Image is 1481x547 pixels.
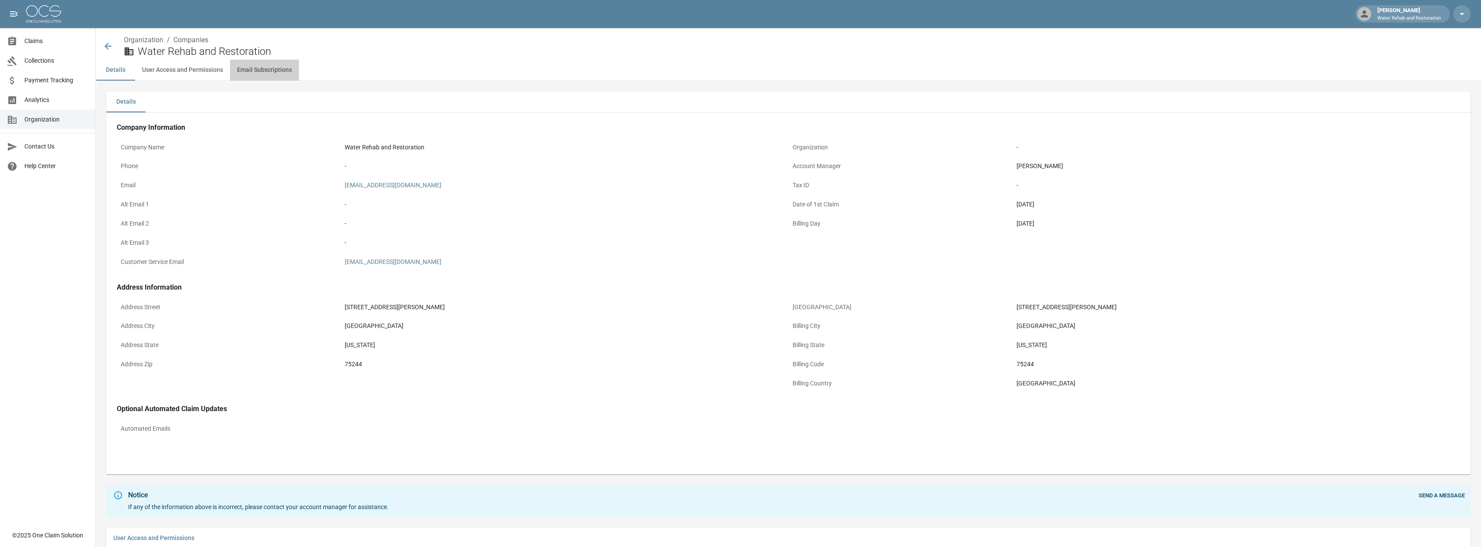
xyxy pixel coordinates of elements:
div: anchor tabs [96,60,1481,81]
div: - [345,238,785,247]
div: [DATE] [1016,219,1456,228]
img: ocs-logo-white-transparent.png [26,5,61,23]
button: Email Subscriptions [230,60,299,81]
div: - [345,200,785,209]
p: Email [117,177,341,194]
span: Help Center [24,162,88,171]
div: [STREET_ADDRESS][PERSON_NAME] [1016,303,1456,312]
div: - [345,162,785,171]
p: Billing State [789,337,1013,354]
span: Analytics [24,95,88,105]
p: Address State [117,337,341,354]
button: Details [106,91,146,112]
div: 75244 [345,360,785,369]
p: Date of 1st Claim [789,196,1013,213]
a: SEND A MESSAGE [1417,489,1467,503]
div: [GEOGRAPHIC_DATA] [345,321,785,331]
nav: breadcrumb [124,35,1464,45]
div: - [1016,181,1456,190]
p: Alt Email 1 [117,196,341,213]
div: [DATE] [1016,200,1456,209]
div: [PERSON_NAME] [1374,6,1444,22]
p: Customer Service Email [117,253,341,270]
p: Alt Email 2 [117,215,341,232]
div: Water Rehab and Restoration [345,143,785,152]
p: Billing Code [789,356,1013,373]
div: If any of the information above is incorrect, please contact your account manager for assistance. [128,487,389,515]
span: Contact Us [24,142,88,151]
p: Tax ID [789,177,1013,194]
button: User Access and Permissions [135,60,230,81]
p: [GEOGRAPHIC_DATA] [789,299,1013,316]
a: [EMAIL_ADDRESS][DOMAIN_NAME] [345,182,441,189]
div: - [1016,143,1456,152]
p: Water Rehab and Restoration [1377,15,1441,22]
div: [GEOGRAPHIC_DATA] [1016,321,1456,331]
h2: Water Rehab and Restoration [138,45,1464,58]
p: Address City [117,317,341,334]
p: Alt Email 3 [117,234,341,251]
div: [US_STATE] [345,341,785,350]
div: - [345,219,785,228]
h4: Optional Automated Claim Updates [117,405,1460,413]
button: Details [96,60,135,81]
a: Companies [173,36,208,44]
p: Organization [789,139,1013,156]
a: [EMAIL_ADDRESS][DOMAIN_NAME] [345,258,441,265]
p: Address Street [117,299,341,316]
h4: Address Information [117,283,1460,292]
p: Billing Day [789,215,1013,232]
p: Phone [117,158,341,175]
h4: Company Information [117,123,1460,132]
div: [GEOGRAPHIC_DATA] [1016,379,1456,388]
div: © 2025 One Claim Solution [12,531,83,540]
li: / [167,35,170,45]
p: Address Zip [117,356,341,373]
p: Automated Emails [117,420,565,437]
button: open drawer [5,5,23,23]
div: [US_STATE] [1016,341,1456,350]
div: [PERSON_NAME] [1016,162,1456,171]
a: Organization [124,36,163,44]
div: 75244 [1016,360,1456,369]
div: details tabs [106,91,1471,112]
p: Billing Country [789,375,1013,392]
span: Organization [24,115,88,124]
p: Billing City [789,317,1013,334]
p: Company Name [117,139,341,156]
span: Claims [24,37,88,46]
p: Account Manager [789,158,1013,175]
div: [STREET_ADDRESS][PERSON_NAME] [345,303,785,312]
span: Collections [24,56,88,65]
div: Notice [128,490,389,500]
span: Payment Tracking [24,76,88,85]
